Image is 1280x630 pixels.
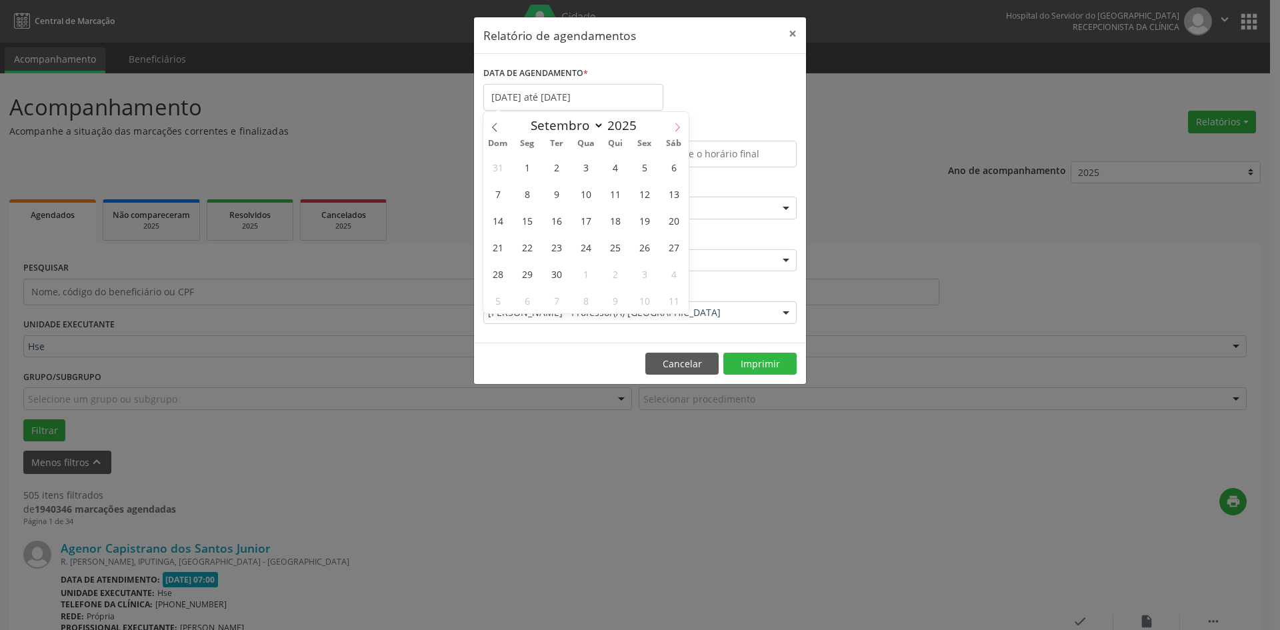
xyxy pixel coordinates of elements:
[631,207,657,233] span: Setembro 19, 2025
[631,287,657,313] span: Outubro 10, 2025
[643,141,797,167] input: Selecione o horário final
[661,207,687,233] span: Setembro 20, 2025
[485,234,511,260] span: Setembro 21, 2025
[661,181,687,207] span: Setembro 13, 2025
[514,287,540,313] span: Outubro 6, 2025
[602,261,628,287] span: Outubro 2, 2025
[543,234,569,260] span: Setembro 23, 2025
[631,234,657,260] span: Setembro 26, 2025
[514,154,540,180] span: Setembro 1, 2025
[543,207,569,233] span: Setembro 16, 2025
[602,207,628,233] span: Setembro 18, 2025
[779,17,806,50] button: Close
[661,234,687,260] span: Setembro 27, 2025
[571,139,601,148] span: Qua
[514,207,540,233] span: Setembro 15, 2025
[542,139,571,148] span: Ter
[631,261,657,287] span: Outubro 3, 2025
[485,287,511,313] span: Outubro 5, 2025
[483,27,636,44] h5: Relatório de agendamentos
[485,154,511,180] span: Agosto 31, 2025
[543,261,569,287] span: Setembro 30, 2025
[645,353,719,375] button: Cancelar
[514,261,540,287] span: Setembro 29, 2025
[485,261,511,287] span: Setembro 28, 2025
[524,116,604,135] select: Month
[661,261,687,287] span: Outubro 4, 2025
[573,154,599,180] span: Setembro 3, 2025
[543,154,569,180] span: Setembro 2, 2025
[514,181,540,207] span: Setembro 8, 2025
[573,261,599,287] span: Outubro 1, 2025
[630,139,659,148] span: Sex
[513,139,542,148] span: Seg
[514,234,540,260] span: Setembro 22, 2025
[604,117,648,134] input: Year
[631,181,657,207] span: Setembro 12, 2025
[483,84,663,111] input: Selecione uma data ou intervalo
[573,181,599,207] span: Setembro 10, 2025
[631,154,657,180] span: Setembro 5, 2025
[643,120,797,141] label: ATÉ
[601,139,630,148] span: Qui
[485,181,511,207] span: Setembro 7, 2025
[485,207,511,233] span: Setembro 14, 2025
[602,234,628,260] span: Setembro 25, 2025
[483,63,588,84] label: DATA DE AGENDAMENTO
[543,287,569,313] span: Outubro 7, 2025
[602,181,628,207] span: Setembro 11, 2025
[483,139,513,148] span: Dom
[661,154,687,180] span: Setembro 6, 2025
[661,287,687,313] span: Outubro 11, 2025
[573,207,599,233] span: Setembro 17, 2025
[659,139,689,148] span: Sáb
[723,353,797,375] button: Imprimir
[602,154,628,180] span: Setembro 4, 2025
[543,181,569,207] span: Setembro 9, 2025
[602,287,628,313] span: Outubro 9, 2025
[573,234,599,260] span: Setembro 24, 2025
[573,287,599,313] span: Outubro 8, 2025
